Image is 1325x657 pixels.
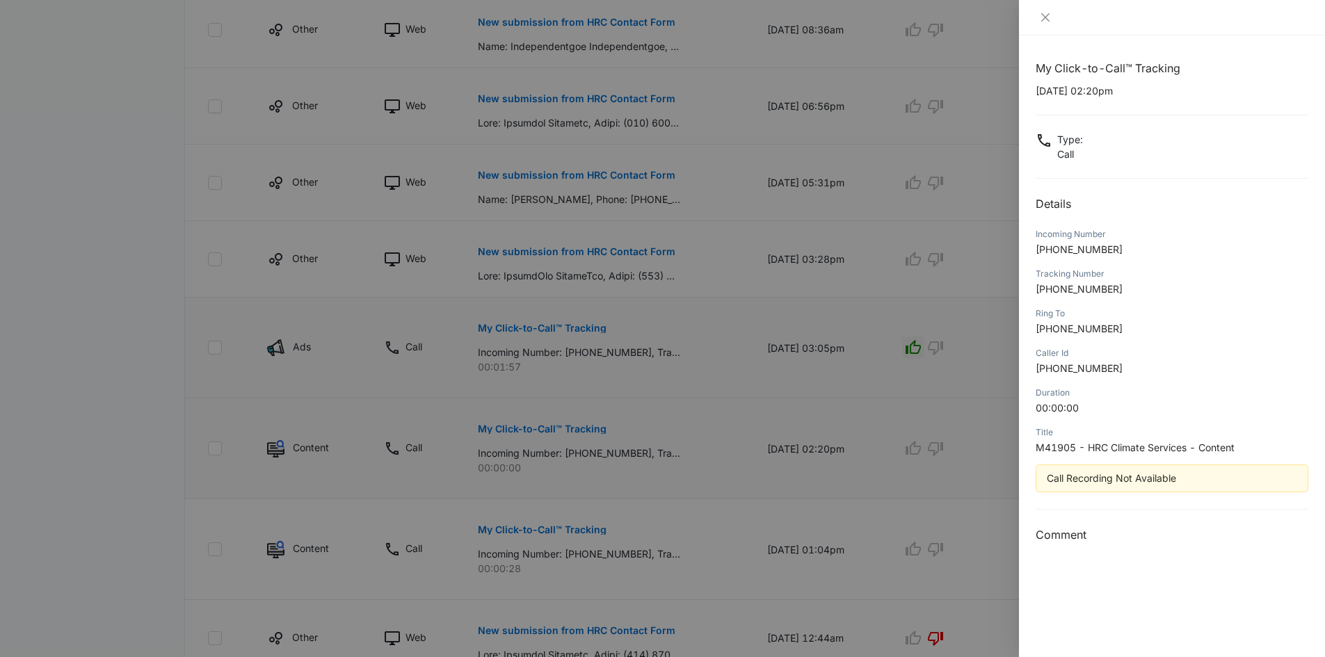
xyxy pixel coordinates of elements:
p: Type : [1057,132,1083,147]
span: [PHONE_NUMBER] [1036,283,1123,295]
button: Close [1036,11,1055,24]
span: [PHONE_NUMBER] [1036,243,1123,255]
h1: My Click-to-Call™ Tracking [1036,60,1308,76]
div: Ring To [1036,307,1308,320]
div: Call Recording Not Available [1047,471,1297,486]
div: Tracking Number [1036,268,1308,280]
span: [PHONE_NUMBER] [1036,362,1123,374]
span: close [1040,12,1051,23]
div: Duration [1036,387,1308,399]
h2: Details [1036,195,1308,212]
h3: Comment [1036,526,1308,543]
div: Caller Id [1036,347,1308,359]
span: [PHONE_NUMBER] [1036,323,1123,334]
p: [DATE] 02:20pm [1036,83,1308,98]
p: Call [1057,147,1083,161]
div: Title [1036,426,1308,439]
span: M41905 - HRC Climate Services - Content [1036,441,1235,453]
div: Incoming Number [1036,228,1308,241]
span: 00:00:00 [1036,402,1079,414]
